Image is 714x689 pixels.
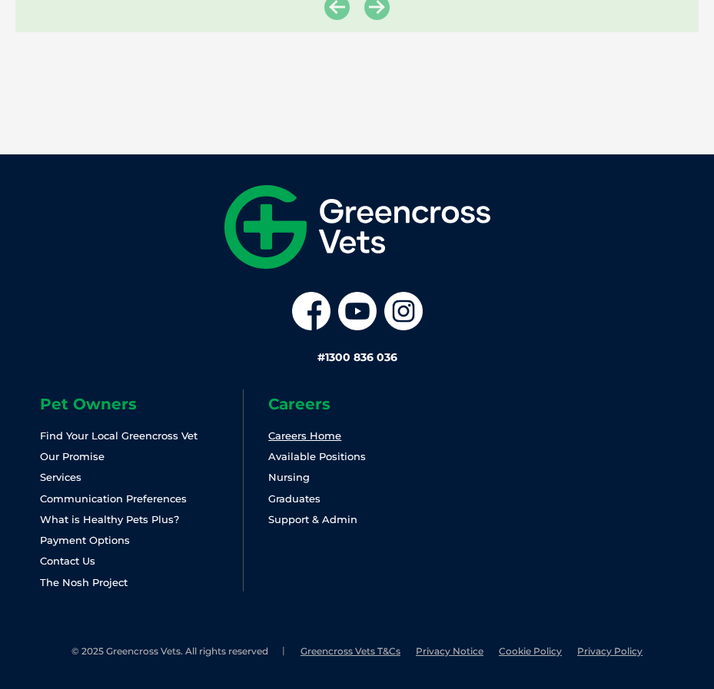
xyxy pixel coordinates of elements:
[268,513,357,525] a: Support & Admin
[40,396,243,412] h6: Pet Owners
[301,645,400,657] a: Greencross Vets T&Cs
[268,471,310,483] a: Nursing
[577,645,643,657] a: Privacy Policy
[317,350,325,364] span: #
[40,492,187,505] a: Communication Preferences
[416,645,483,657] a: Privacy Notice
[71,645,285,658] li: © 2025 Greencross Vets. All rights reserved
[40,576,128,588] a: The Nosh Project
[40,513,179,525] a: What is Healthy Pets Plus?
[268,492,320,505] a: Graduates
[499,645,562,657] a: Cookie Policy
[40,555,95,567] a: Contact Us
[40,429,198,442] a: Find Your Local Greencross Vet
[268,429,341,442] a: Careers Home
[268,450,366,462] a: Available Positions
[317,350,397,364] a: #1300 836 036
[40,534,130,546] a: Payment Options
[40,450,105,462] a: Our Promise
[40,471,81,483] a: Services
[268,396,470,412] h6: Careers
